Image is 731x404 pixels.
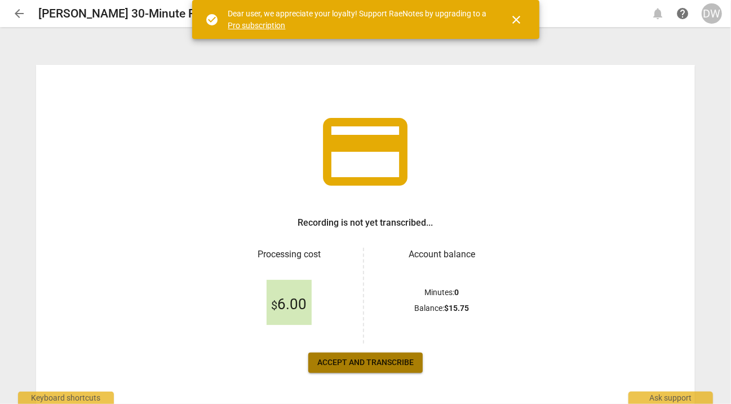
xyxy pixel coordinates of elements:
div: Dear user, we appreciate your loyalty! Support RaeNotes by upgrading to a [228,8,490,31]
h3: Account balance [378,248,507,261]
a: Pro subscription [228,21,286,30]
span: $ [272,298,278,312]
h3: Recording is not yet transcribed... [298,216,433,230]
span: Accept and transcribe [317,357,414,368]
div: Ask support [628,392,713,404]
button: DW [702,3,722,24]
span: help [676,7,689,20]
div: Keyboard shortcuts [18,392,114,404]
span: check_circle [206,13,219,27]
h2: [PERSON_NAME] 30-Minute Recording 2 [38,7,251,21]
b: $ 15.75 [445,304,469,313]
button: Accept and transcribe [308,353,423,373]
span: 6.00 [272,296,307,313]
p: Minutes : [425,287,459,298]
span: credit_card [315,101,417,203]
span: close [510,13,524,27]
a: Help [672,3,693,24]
button: Close [503,6,530,33]
span: arrow_back [12,7,26,20]
h3: Processing cost [225,248,354,261]
b: 0 [455,288,459,297]
p: Balance : [415,302,469,314]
